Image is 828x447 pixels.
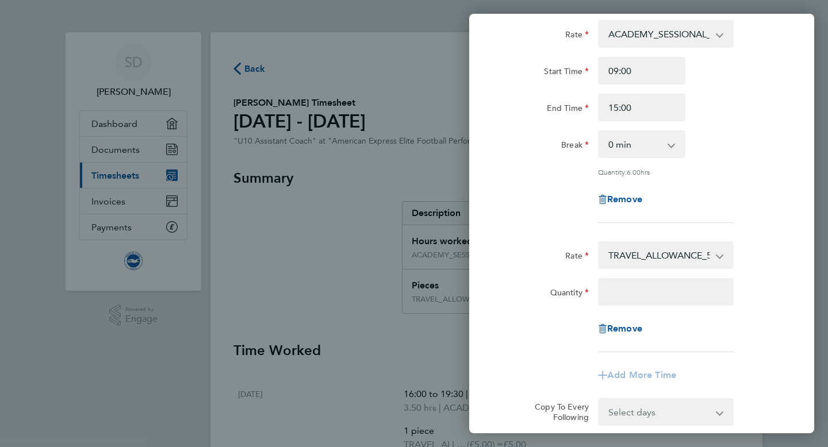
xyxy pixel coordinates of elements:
[598,195,642,204] button: Remove
[598,167,734,176] div: Quantity: hrs
[627,167,641,176] span: 6.00
[598,94,685,121] input: E.g. 18:00
[565,251,589,264] label: Rate
[550,287,589,301] label: Quantity
[561,140,589,153] label: Break
[607,323,642,334] span: Remove
[607,194,642,205] span: Remove
[565,29,589,43] label: Rate
[598,324,642,333] button: Remove
[526,402,589,422] label: Copy To Every Following
[547,103,589,117] label: End Time
[598,57,685,84] input: E.g. 08:00
[544,66,589,80] label: Start Time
